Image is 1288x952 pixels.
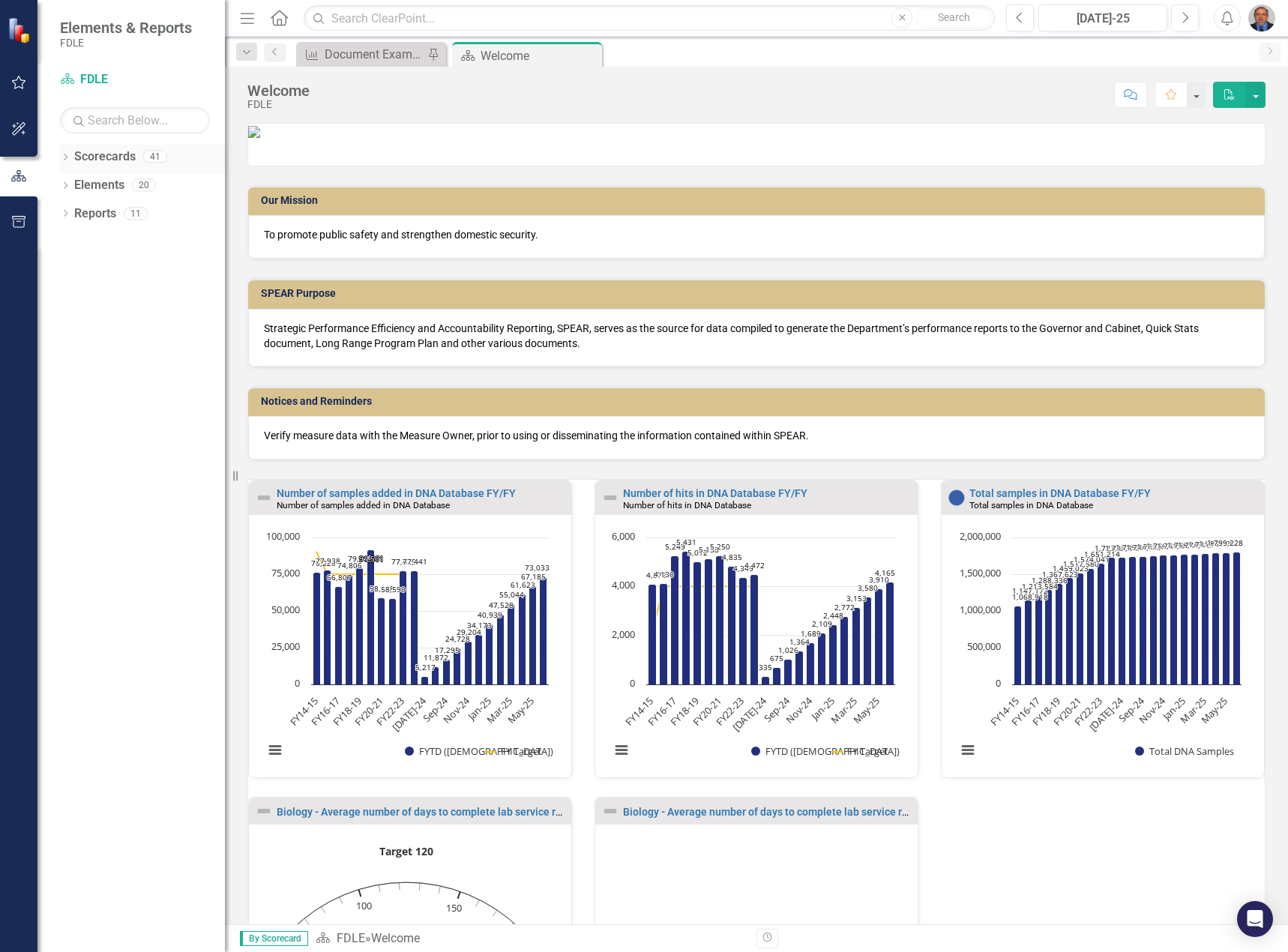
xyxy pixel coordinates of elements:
text: 11,872 [424,652,448,663]
div: Double-Click to Edit [595,480,918,777]
a: Elements [74,177,124,194]
path: Feb-25, 47,528. FYTD (Sum). [497,614,505,684]
path: Feb-25, 1,774,758. Total DNA Samples. [1191,554,1199,684]
a: Total samples in DNA Database FY/FY [969,487,1151,499]
text: 4,130 [654,569,674,579]
text: 100 [356,899,372,912]
div: 20 [132,179,156,192]
text: 77,938 [316,555,340,566]
text: 55,044 [499,589,524,600]
path: FY20-21, 5,250. FYTD (Sum). [716,555,724,684]
a: Reports [74,205,116,223]
input: Search Below... [60,107,210,133]
text: 1,774,758 [1178,540,1214,550]
text: 91,561 [359,553,384,564]
small: Number of hits in DNA Database [623,500,751,510]
path: Sep-24, 1,744,882. Total DNA Samples. [1140,556,1147,684]
path: Dec-24, 2,109. FYTD (Sum). [818,633,826,684]
small: Total samples in DNA Database [969,500,1093,510]
path: FY15-16, 1,147,172. Total DNA Samples. [1025,600,1032,684]
img: Informational Data [948,489,966,507]
path: Nov-24, 1,689. FYTD (Sum). [807,642,815,684]
path: FY21-22, 4,835. FYTD (Sum). [728,566,736,684]
button: Show Total DNA Samples [1135,744,1235,758]
text: 4,349 [733,563,753,573]
text: 3,910 [869,574,889,585]
path: FY18-19, 5,012. FYTD (Sum). [693,561,702,684]
text: 0 [630,676,635,690]
text: 50,000 [271,603,300,616]
text: 1,732,847 [1105,543,1141,553]
img: Not Defined [601,489,619,507]
path: FY19-20, 5,138. FYTD (Sum). [705,558,713,684]
div: 41 [143,151,167,163]
text: Mar-25 [1178,694,1209,726]
path: FY23-24, 1,727,962. Total DNA Samples. [1108,557,1116,684]
text: 500,000 [967,639,1001,653]
path: Jan-25, 1,768,176. Total DNA Samples. [1181,554,1188,684]
button: Show FY Target [486,744,543,758]
text: 77,429 [391,556,416,567]
text: Nov-24 [783,693,815,726]
path: Jul-24, 335. FYTD (Sum). [762,676,770,684]
text: 1,689 [801,628,821,639]
text: 58,898 [370,583,394,594]
path: FY20-21, 1,517,580. Total DNA Samples. [1077,573,1084,684]
path: Jul-24, 1,732,847. Total DNA Samples. [1119,557,1126,684]
text: 47,528 [489,600,514,610]
text: 1,213,584 [1022,581,1058,591]
div: Double-Click to Edit [941,480,1265,777]
text: 0 [295,676,300,690]
img: ClearPoint Strategy [7,17,34,43]
text: 3,580 [858,582,878,593]
path: FY17-18, 5,431. FYTD (Sum). [682,551,690,684]
path: Nov-24, 29,204. FYTD (Sum). [465,641,472,684]
text: FY14-15 [287,694,321,728]
text: Mar-25 [828,694,859,726]
path: Mar-25, 3,153. FYTD (Sum). [852,607,861,684]
path: FY22-23, 77,429. FYTD (Sum). [400,570,407,684]
text: 1,000,000 [960,603,1001,616]
path: Aug-24, 1,739,463. Total DNA Samples. [1129,556,1137,684]
path: FY21-22, 58,590. FYTD (Sum). [389,598,397,684]
text: 1,768,176 [1167,540,1203,550]
text: 0 [996,676,1001,690]
text: 1,761,441 [1157,540,1193,551]
text: 675 [770,653,783,663]
a: Document Examination Landing Updater [300,45,424,64]
text: Sep-24 [420,693,451,725]
path: FY14-15, 4,072. FYTD (Sum). [648,584,657,684]
text: 58,590 [381,584,406,594]
text: 4,835 [722,552,742,562]
text: 2,772 [834,602,855,612]
path: FY18-19, 79,426. FYTD (Sum). [356,567,364,684]
path: FY15-16, 77,938. FYTD (Sum). [324,570,331,684]
a: FDLE [337,931,365,945]
text: May-25 [505,694,537,726]
text: 1,727,962 [1095,543,1131,553]
h3: Our Mission [261,195,1257,206]
img: SPEAR_4_with%20FDLE%20New%20Logo_2.jpg [248,126,260,138]
input: Search ClearPoint... [304,5,995,31]
text: 1,756,499 [1146,540,1182,551]
path: FY22-23, 1,651,214. Total DNA Samples. [1098,563,1105,684]
text: FY20-21 [1050,694,1084,728]
text: 1,752,034 [1137,541,1173,552]
text: Jan-25 [1159,694,1189,724]
text: FY18-19 [1029,694,1063,728]
text: FY20-21 [352,694,385,728]
text: 29,204 [457,627,481,637]
h3: SPEAR Purpose [261,288,1257,299]
text: FY22-23 [713,694,747,728]
path: FY22-23, 4,349. FYTD (Sum). [739,577,747,684]
path: Sep-24, 17,295. FYTD (Sum). [443,659,451,684]
text: 76,220 [311,558,336,568]
a: Biology - Average number of days to complete lab service requests FY/FY [623,806,972,818]
text: Nov-24 [440,693,472,726]
svg: Interactive chart [949,530,1249,774]
a: Number of hits in DNA Database FY/FY [623,487,807,499]
span: Verify measure data with the Measure Owner, prior to using or disseminating the information conta... [264,430,809,442]
path: Jun-25, 73,033. FYTD (Sum). [540,576,547,684]
a: FDLE [60,71,210,88]
path: Jun-25, 4,165. FYTD (Sum). [886,582,894,684]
